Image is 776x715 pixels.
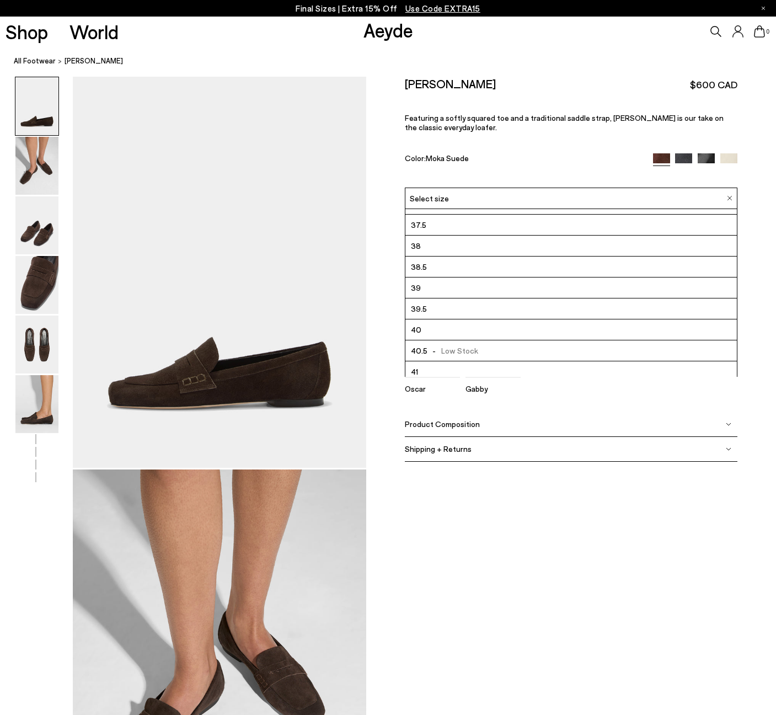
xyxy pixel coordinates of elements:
span: 39 [411,281,421,295]
img: Lana Suede Loafers - Image 4 [15,256,58,314]
p: Final Sizes | Extra 15% Off [296,2,480,15]
a: Aeyde [363,18,413,41]
a: 0 [754,25,765,38]
span: Shipping + Returns [405,444,472,453]
span: 39.5 [411,302,427,316]
span: 37.5 [411,218,426,232]
span: 41 [411,365,418,378]
span: [PERSON_NAME] [65,55,123,67]
span: Moka Suede [426,153,469,163]
span: - [427,346,441,355]
span: 40 [411,323,421,337]
p: Featuring a softly squared toe and a traditional saddle strap, [PERSON_NAME] is our take on the c... [405,113,737,132]
span: Product Composition [405,419,480,429]
h2: [PERSON_NAME] [405,77,496,90]
p: Oscar [405,384,460,393]
img: Lana Suede Loafers - Image 1 [15,77,58,135]
span: $600 CAD [690,78,737,92]
a: All Footwear [14,55,56,67]
div: Color: [405,153,642,166]
img: svg%3E [726,421,731,427]
span: 38.5 [411,260,427,274]
a: World [69,22,119,41]
span: 40.5 [411,344,427,357]
span: 0 [765,29,770,35]
img: Lana Suede Loafers - Image 6 [15,375,58,433]
p: Gabby [465,384,521,393]
img: Lana Suede Loafers - Image 5 [15,316,58,373]
img: svg%3E [726,446,731,452]
nav: breadcrumb [14,46,776,77]
img: Lana Suede Loafers - Image 3 [15,196,58,254]
span: Low Stock [427,344,478,357]
span: 38 [411,239,421,253]
a: Shop [6,22,48,41]
span: Select size [410,193,449,204]
span: Navigate to /collections/ss25-final-sizes [405,3,480,13]
img: Lana Suede Loafers - Image 2 [15,137,58,195]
